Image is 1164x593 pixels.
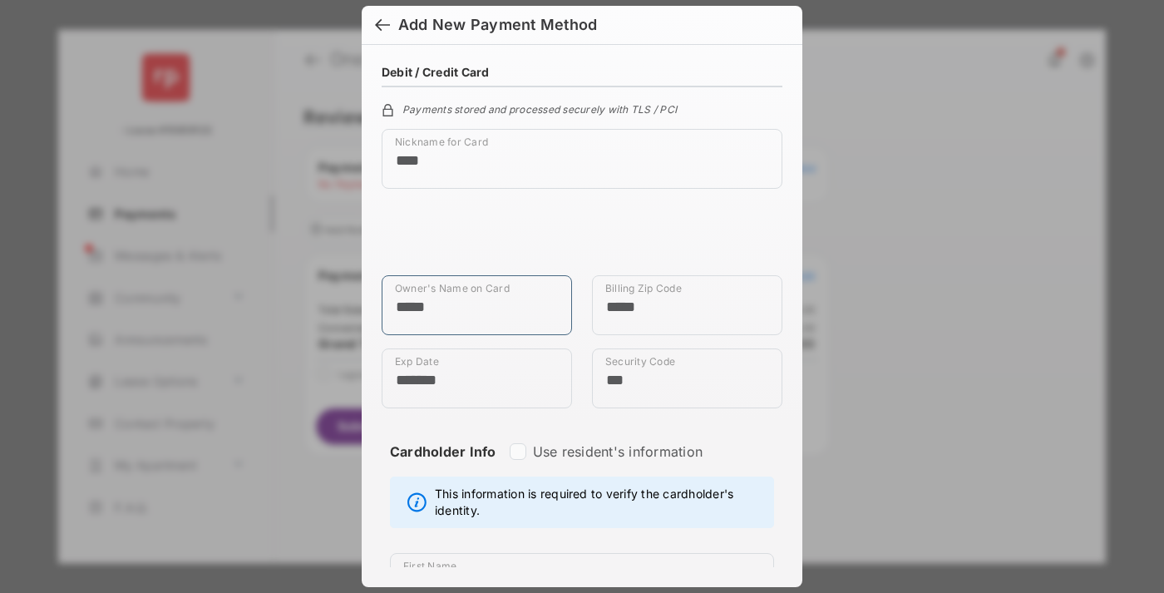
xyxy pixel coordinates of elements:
div: Add New Payment Method [398,16,597,34]
label: Use resident's information [533,443,703,460]
h4: Debit / Credit Card [382,65,490,79]
span: This information is required to verify the cardholder's identity. [435,486,765,519]
iframe: Credit card field [382,202,782,275]
div: Payments stored and processed securely with TLS / PCI [382,101,782,116]
strong: Cardholder Info [390,443,496,490]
